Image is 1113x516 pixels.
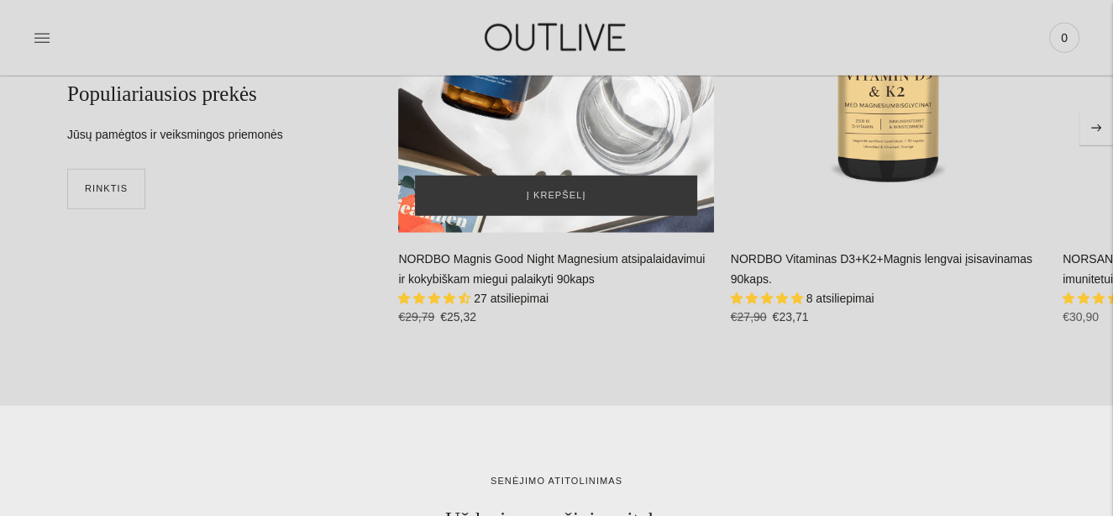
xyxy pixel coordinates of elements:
[398,292,474,305] span: 4.67 stars
[1079,112,1113,145] button: Move to next carousel slide
[398,310,434,324] s: €29,79
[527,187,586,204] span: Į krepšelį
[731,252,1032,286] a: NORDBO Vitaminas D3+K2+Magnis lengvai įsisavinamas 90kaps.
[67,473,1046,490] div: senėjimo atitolinimas
[415,176,696,216] button: Į krepšelį
[772,310,808,324] span: €23,71
[67,125,326,145] div: Jūsų pamėgtos ir veiksmingos priemonės
[67,169,145,209] a: RINKTIS
[1053,26,1076,50] span: 0
[452,8,662,66] img: OUTLIVE
[398,252,705,286] a: NORDBO Magnis Good Night Magnesium atsipalaidavimui ir kokybiškam miegui palaikyti 90kaps
[731,292,806,305] span: 5.00 stars
[1049,19,1079,56] a: 0
[1063,310,1099,324] span: €30,90
[440,310,476,324] span: €25,32
[474,292,549,305] span: 27 atsiliepimai
[806,292,874,305] span: 8 atsiliepimai
[731,310,767,324] s: €27,90
[67,81,326,108] h2: Populiariausios prekės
